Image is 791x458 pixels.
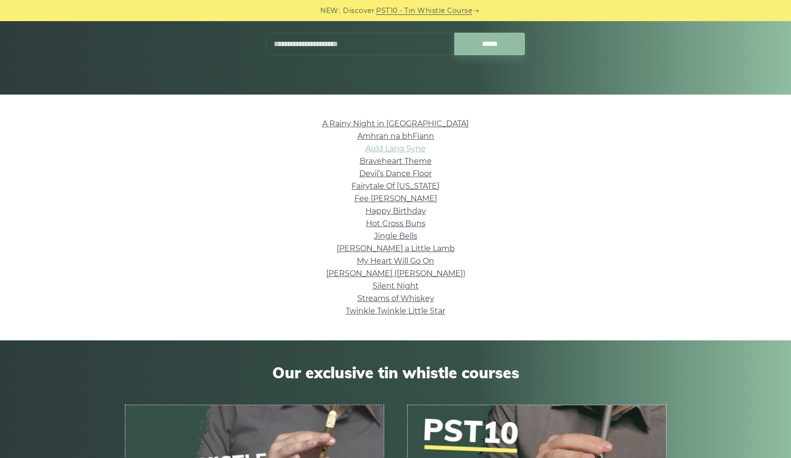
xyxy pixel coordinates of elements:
[357,256,434,265] a: My Heart Will Go On
[357,132,434,141] a: Amhran na bhFiann
[352,181,439,191] a: Fairytale Of [US_STATE]
[365,144,426,153] a: Auld Lang Syne
[357,294,434,303] a: Streams of Whiskey
[366,219,426,228] a: Hot Cross Buns
[376,5,472,16] a: PST10 - Tin Whistle Course
[322,119,469,128] a: A Rainy Night in [GEOGRAPHIC_DATA]
[360,157,432,166] a: Braveheart Theme
[346,306,445,315] a: Twinkle Twinkle Little Star
[125,363,667,382] span: Our exclusive tin whistle courses
[326,269,465,278] a: [PERSON_NAME] ([PERSON_NAME])
[359,169,432,178] a: Devil’s Dance Floor
[373,281,419,290] a: Silent Night
[365,206,426,216] a: Happy Birthday
[320,5,340,16] span: NEW:
[374,231,417,241] a: Jingle Bells
[337,244,455,253] a: [PERSON_NAME] a Little Lamb
[354,194,437,203] a: Fee [PERSON_NAME]
[343,5,375,16] span: Discover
